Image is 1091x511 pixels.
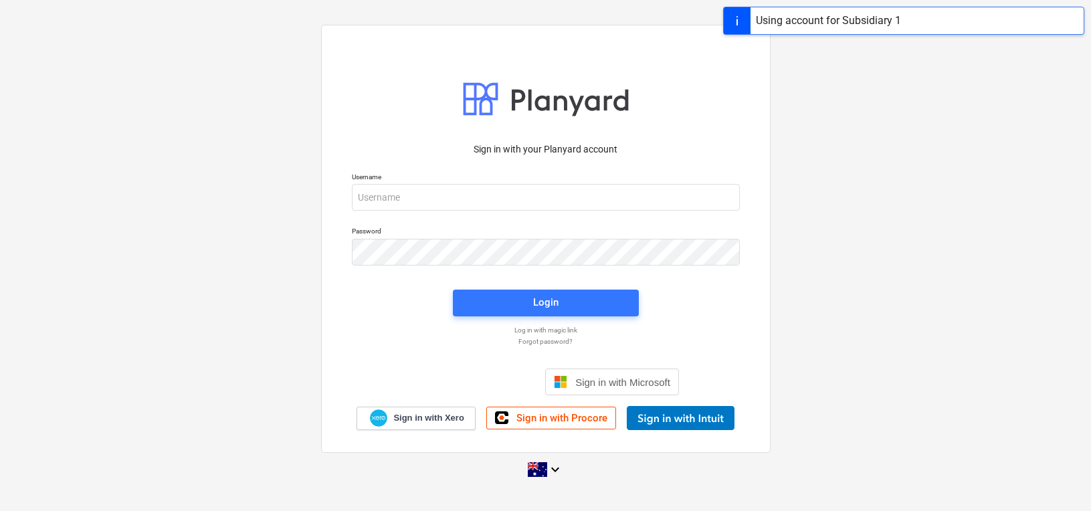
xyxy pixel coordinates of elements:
p: Sign in with your Planyard account [352,142,740,157]
img: Xero logo [370,409,387,427]
input: Username [352,184,740,211]
p: Password [352,227,740,238]
img: Microsoft logo [554,375,567,389]
button: Login [453,290,639,316]
a: Forgot password? [345,337,747,346]
div: Login [533,294,559,311]
span: Sign in with Microsoft [575,377,670,388]
span: Sign in with Procore [516,412,607,424]
div: Using account for Subsidiary 1 [756,13,901,29]
p: Username [352,173,740,184]
span: Sign in with Xero [393,412,464,424]
iframe: Sign in with Google Button [405,367,541,397]
i: keyboard_arrow_down [547,462,563,478]
a: Log in with magic link [345,326,747,334]
a: Sign in with Xero [357,407,476,430]
a: Sign in with Procore [486,407,616,429]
